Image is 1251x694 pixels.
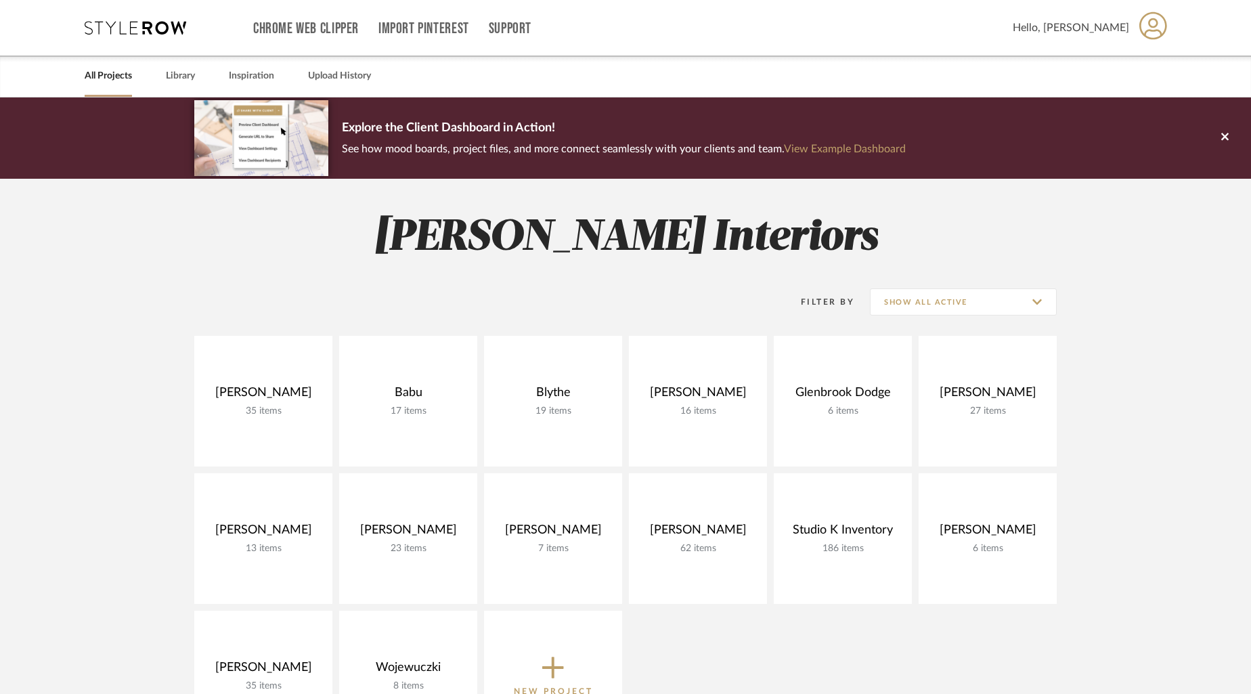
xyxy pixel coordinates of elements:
[350,543,466,555] div: 23 items
[308,67,371,85] a: Upload History
[205,660,322,680] div: [PERSON_NAME]
[785,523,901,543] div: Studio K Inventory
[205,385,322,406] div: [PERSON_NAME]
[166,67,195,85] a: Library
[495,385,611,406] div: Blythe
[350,523,466,543] div: [PERSON_NAME]
[640,406,756,417] div: 16 items
[350,680,466,692] div: 8 items
[785,543,901,555] div: 186 items
[489,23,531,35] a: Support
[350,660,466,680] div: Wojewuczki
[784,144,906,154] a: View Example Dashboard
[205,406,322,417] div: 35 items
[640,385,756,406] div: [PERSON_NAME]
[929,385,1046,406] div: [PERSON_NAME]
[205,543,322,555] div: 13 items
[929,523,1046,543] div: [PERSON_NAME]
[229,67,274,85] a: Inspiration
[495,406,611,417] div: 19 items
[785,385,901,406] div: Glenbrook Dodge
[640,523,756,543] div: [PERSON_NAME]
[138,213,1113,263] h2: [PERSON_NAME] Interiors
[85,67,132,85] a: All Projects
[253,23,359,35] a: Chrome Web Clipper
[929,406,1046,417] div: 27 items
[495,523,611,543] div: [PERSON_NAME]
[350,385,466,406] div: Babu
[785,406,901,417] div: 6 items
[378,23,469,35] a: Import Pinterest
[342,118,906,139] p: Explore the Client Dashboard in Action!
[194,100,328,175] img: d5d033c5-7b12-40c2-a960-1ecee1989c38.png
[342,139,906,158] p: See how mood boards, project files, and more connect seamlessly with your clients and team.
[205,680,322,692] div: 35 items
[640,543,756,555] div: 62 items
[783,295,854,309] div: Filter By
[205,523,322,543] div: [PERSON_NAME]
[929,543,1046,555] div: 6 items
[1013,20,1129,36] span: Hello, [PERSON_NAME]
[495,543,611,555] div: 7 items
[350,406,466,417] div: 17 items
